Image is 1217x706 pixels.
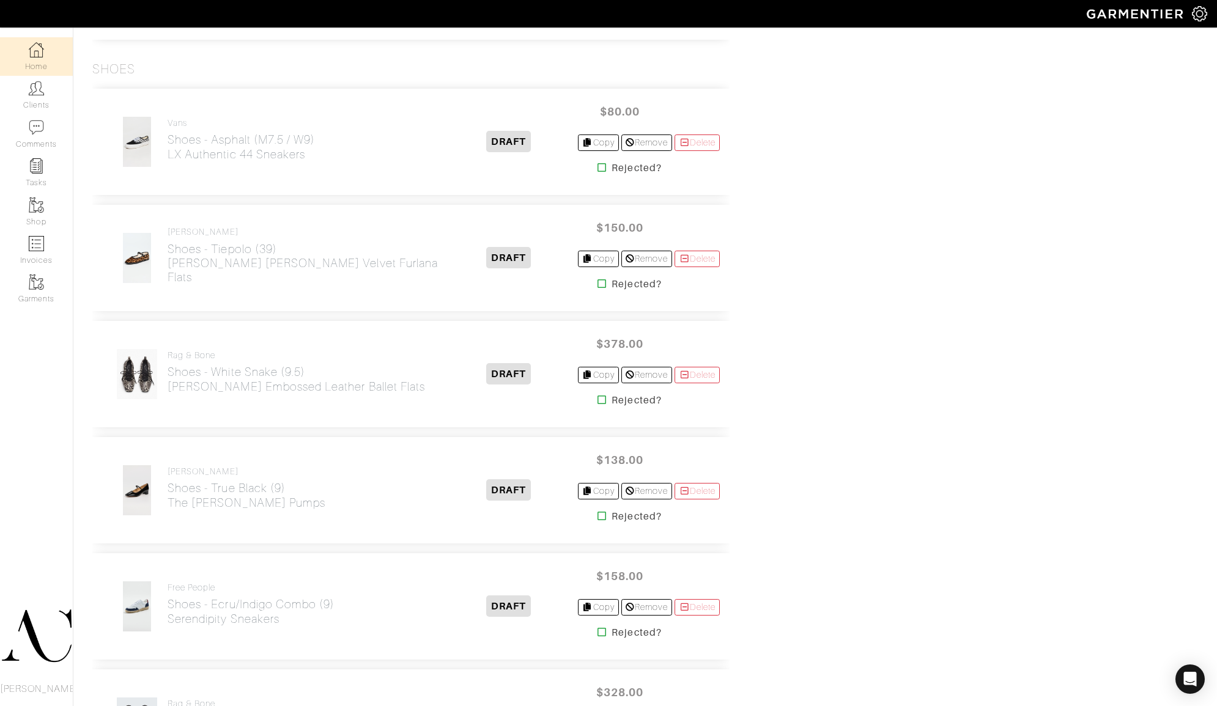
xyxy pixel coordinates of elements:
[29,158,44,174] img: reminder-icon-8004d30b9f0a5d33ae49ab947aed9ed385cf756f9e5892f1edd6e32f2345188e.png
[168,118,315,128] h4: Vans
[612,161,661,175] strong: Rejected?
[583,215,656,241] span: $150.00
[168,583,335,593] h4: Free People
[583,563,656,589] span: $158.00
[168,133,315,161] h2: Shoes - Asphalt (M7.5 / W9) LX Authentic 44 Sneakers
[1192,6,1207,21] img: gear-icon-white-bd11855cb880d31180b6d7d6211b90ccbf57a29d726f0c71d8c61bd08dd39cc2.png
[29,42,44,57] img: dashboard-icon-dbcd8f5a0b271acd01030246c82b418ddd0df26cd7fceb0bd07c9910d44c42f6.png
[675,367,720,383] a: Delete
[612,509,661,524] strong: Rejected?
[583,98,656,125] span: $80.00
[612,393,661,408] strong: Rejected?
[122,232,152,284] img: 3nUnGapPhAUn14ja6bGKADwK
[168,242,439,284] h2: Shoes - Tiepolo (39) [PERSON_NAME] [PERSON_NAME] Velvet Furlana Flats
[621,251,672,267] a: Remove
[583,679,656,705] span: $328.00
[29,197,44,213] img: garments-icon-b7da505a4dc4fd61783c78ac3ca0ef83fa9d6f193b1c9dc38574b1d14d53ca28.png
[168,583,335,626] a: Free People Shoes - Ecru/Indigo Combo (9)Serendipity Sneakers
[486,247,531,268] span: DRAFT
[578,483,619,499] a: Copy
[486,363,531,384] span: DRAFT
[583,447,656,473] span: $138.00
[168,466,325,477] h4: [PERSON_NAME]
[168,227,439,237] h4: [PERSON_NAME]
[122,116,152,167] img: D8H6bgEGNTtWaP4ZXCommG3c
[1081,3,1192,24] img: garmentier-logo-header-white-b43fb05a5012e4ada735d5af1a66efaba907eab6374d6393d1fbf88cb4ef424d.png
[122,465,152,516] img: cwn5K6Nf1JgepUeVMevrhDNi
[168,597,335,625] h2: Shoes - Ecru/Indigo Combo (9) Serendipity Sneakers
[578,251,619,267] a: Copy
[29,81,44,96] img: clients-icon-6bae9207a08558b7cb47a8932f037763ab4055f8c8b6bfacd5dc20c3e0201464.png
[29,120,44,135] img: comment-icon-a0a6a9ef722e966f86d9cbdc48e553b5cf19dbc54f86b18d962a5391bc8f6eb6.png
[621,134,672,151] a: Remove
[29,274,44,290] img: garments-icon-b7da505a4dc4fd61783c78ac3ca0ef83fa9d6f193b1c9dc38574b1d14d53ca28.png
[168,481,325,509] h2: Shoes - True Black (9) The [PERSON_NAME] Pumps
[486,479,531,501] span: DRAFT
[122,581,152,632] img: SQpdEU5JGyWae1pcs3wrp2NK
[621,483,672,499] a: Remove
[486,595,531,617] span: DRAFT
[675,599,720,616] a: Delete
[1175,664,1205,694] div: Open Intercom Messenger
[168,350,425,394] a: rag & bone Shoes - White Snake (9.5)[PERSON_NAME] Embossed Leather Ballet Flats
[675,134,720,151] a: Delete
[116,348,158,400] img: bMCjt7iG9ZnFy6ua41Tz6LvE
[486,131,531,152] span: DRAFT
[583,331,656,357] span: $378.00
[675,483,720,499] a: Delete
[621,367,672,383] a: Remove
[168,466,325,510] a: [PERSON_NAME] Shoes - True Black (9)The [PERSON_NAME] Pumps
[612,625,661,640] strong: Rejected?
[578,134,619,151] a: Copy
[675,251,720,267] a: Delete
[92,62,135,77] h3: Shoes
[168,118,315,161] a: Vans Shoes - Asphalt (M7.5 / W9)LX Authentic 44 Sneakers
[612,277,661,292] strong: Rejected?
[168,227,439,284] a: [PERSON_NAME] Shoes - Tiepolo (39)[PERSON_NAME] [PERSON_NAME] Velvet Furlana Flats
[29,236,44,251] img: orders-icon-0abe47150d42831381b5fb84f609e132dff9fe21cb692f30cb5eec754e2cba89.png
[578,599,619,616] a: Copy
[621,599,672,616] a: Remove
[168,350,425,361] h4: rag & bone
[578,367,619,383] a: Copy
[168,365,425,393] h2: Shoes - White Snake (9.5) [PERSON_NAME] Embossed Leather Ballet Flats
